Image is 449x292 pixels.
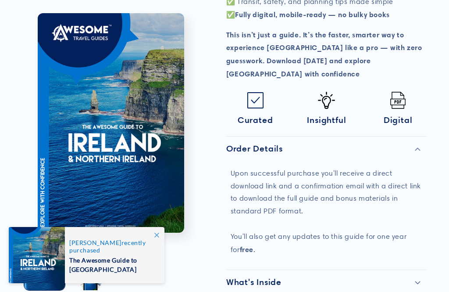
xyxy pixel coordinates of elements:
[238,115,273,125] span: Curated
[226,277,282,287] h2: What's Inside
[231,167,423,256] p: Upon successful purchase you'll receive a direct download link and a confirmation email with a di...
[235,10,389,19] strong: Fully digital, mobile-ready — no bulky books
[307,115,346,125] span: Insightful
[226,143,283,154] h2: Order Details
[226,137,427,160] summary: Order Details
[240,245,253,254] strong: free
[69,239,155,254] span: recently purchased
[226,30,422,78] strong: This isn’t just a guide. It’s the faster, smarter way to experience [GEOGRAPHIC_DATA] like a pro ...
[69,254,155,274] span: The Awesome Guide to [GEOGRAPHIC_DATA]
[389,92,406,109] img: Pdf.png
[384,115,412,125] span: Digital
[69,239,121,246] span: [PERSON_NAME]
[318,92,335,109] img: Idea-icon.png
[22,13,204,292] media-gallery: Gallery Viewer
